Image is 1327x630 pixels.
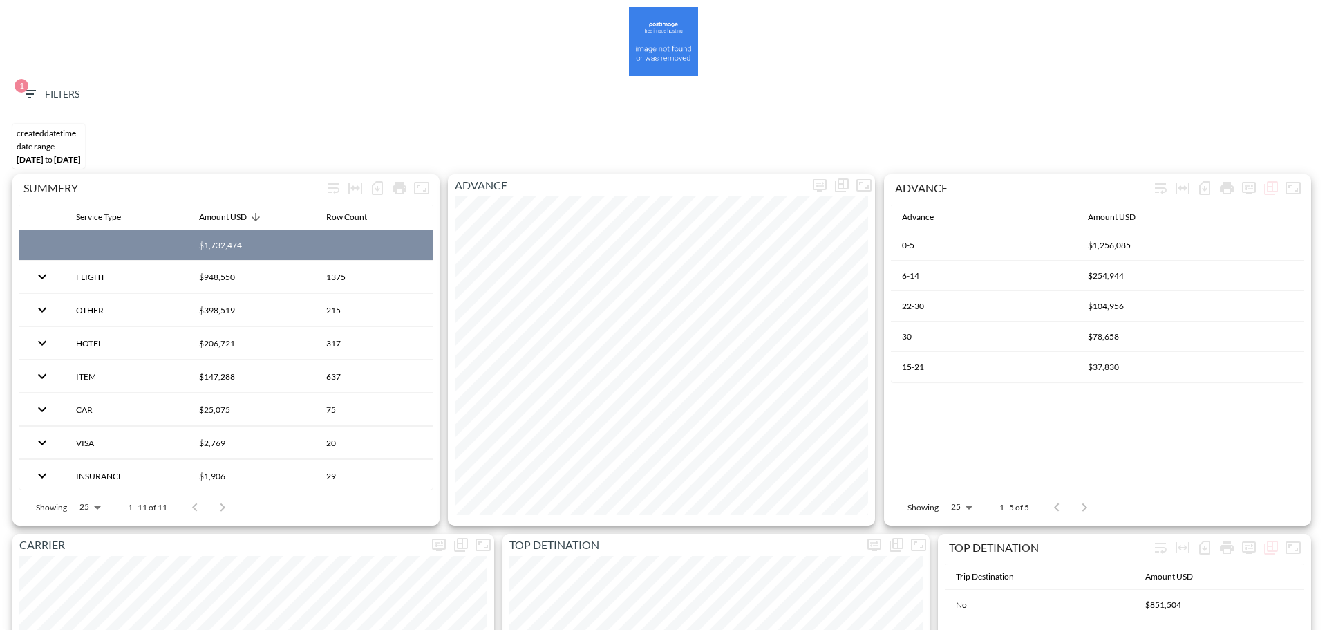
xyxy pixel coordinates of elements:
[315,294,433,326] th: 215
[65,327,188,360] th: HOTEL
[65,427,188,459] th: VISA
[1145,568,1193,585] div: Amount USD
[188,230,315,261] th: $1,732,474
[315,427,433,459] th: 20
[30,364,54,388] button: expand row
[1077,291,1304,322] th: $104,956
[629,7,698,76] img: amsalem-2.png
[1134,590,1304,620] th: $851,504
[30,431,54,454] button: expand row
[1194,537,1216,559] div: Number of rows selected for download: 169
[315,393,433,426] th: 75
[12,537,428,553] p: CARRIER
[999,501,1029,513] p: 1–5 of 5
[344,177,366,199] div: Toggle table layout between fixed and auto (default: auto)
[1238,537,1260,559] span: Display settings
[1238,177,1260,199] span: Display settings
[76,209,139,225] span: Service Type
[1238,177,1260,199] button: more
[36,501,67,513] p: Showing
[65,360,188,393] th: ITEM
[448,177,809,194] p: ADVANCE
[831,174,853,196] div: Show chart as table
[315,360,433,393] th: 637
[1171,177,1194,199] div: Toggle table layout between fixed and auto (default: auto)
[428,534,450,556] button: more
[128,501,167,513] p: 1–11 of 11
[188,360,315,393] th: $147,288
[891,322,1077,352] th: 30+
[366,177,388,199] div: Number of rows selected for download: 11
[1077,261,1304,291] th: $254,944
[1282,177,1304,199] button: Fullscreen
[956,568,1014,585] div: Trip Destination
[1149,537,1171,559] div: Wrap text
[1238,537,1260,559] button: more
[945,590,1134,620] th: No
[188,294,315,326] th: $398,519
[65,460,188,492] th: INSURANCE
[1260,537,1282,559] div: Show chart as table
[315,327,433,360] th: 317
[1149,177,1171,199] div: Wrap text
[45,154,53,165] span: to
[902,209,934,225] div: Advance
[30,265,54,288] button: expand row
[30,331,54,355] button: expand row
[1145,568,1211,585] span: Amount USD
[23,181,322,194] div: SUMMERY
[326,209,367,225] div: Row Count
[388,177,411,199] div: Print
[17,141,81,151] div: DATE RANGE
[1077,230,1304,261] th: $1,256,085
[428,534,450,556] span: Display settings
[907,501,939,513] p: Showing
[199,209,247,225] div: Amount USD
[315,261,433,293] th: 1375
[1194,177,1216,199] div: Number of rows selected for download: 5
[1077,352,1304,382] th: $37,830
[891,230,1077,261] th: 0-5
[1282,537,1304,559] button: Fullscreen
[809,174,831,196] button: more
[326,209,385,225] span: Row Count
[315,460,433,492] th: 29
[902,209,952,225] span: Advance
[502,537,863,553] p: TOP DETINATION
[885,534,907,556] div: Show chart as table
[1088,209,1154,225] span: Amount USD
[863,534,885,556] span: Display settings
[322,177,344,199] div: Wrap text
[30,398,54,421] button: expand row
[1171,537,1194,559] div: Toggle table layout between fixed and auto (default: auto)
[809,174,831,196] span: Display settings
[891,352,1077,382] th: 15-21
[188,327,315,360] th: $206,721
[188,261,315,293] th: $948,550
[65,294,188,326] th: OTHER
[15,79,28,93] span: 1
[907,534,930,556] button: Fullscreen
[411,177,433,199] button: Fullscreen
[891,261,1077,291] th: 6-14
[1077,322,1304,352] th: $78,658
[1088,209,1136,225] div: Amount USD
[949,541,1149,554] div: TOP DETINATION
[199,209,265,225] span: Amount USD
[1216,177,1238,199] div: Print
[30,298,54,322] button: expand row
[956,568,1032,585] span: Trip Destination
[17,128,81,138] div: CREATEDDATETIME
[944,498,977,516] div: 25
[853,174,875,196] button: Fullscreen
[188,427,315,459] th: $2,769
[21,86,79,103] span: Filters
[17,154,81,165] span: [DATE] [DATE]
[895,181,1149,194] div: ADVANCE
[1260,177,1282,199] div: Show chart as table
[1216,537,1238,559] div: Print
[863,534,885,556] button: more
[472,534,494,556] button: Fullscreen
[65,393,188,426] th: CAR
[73,498,106,516] div: 25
